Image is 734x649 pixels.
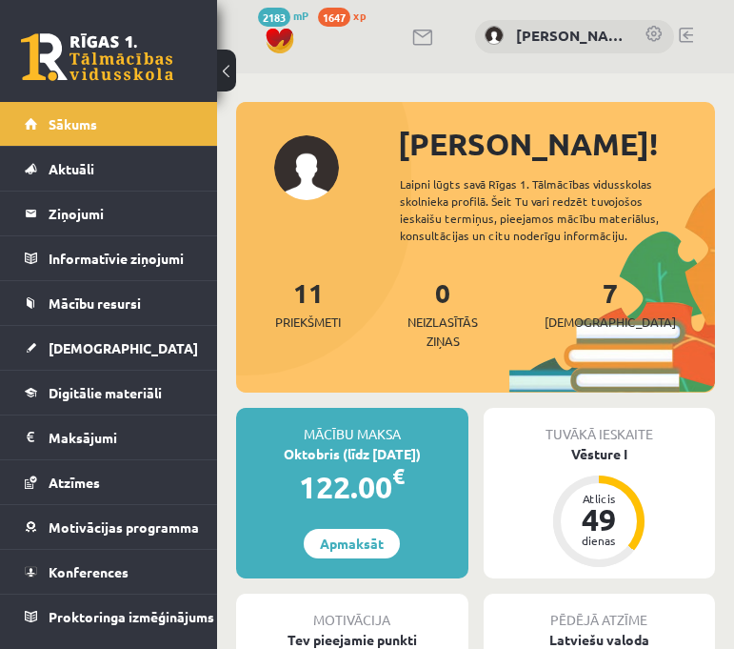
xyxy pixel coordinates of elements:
[236,408,468,444] div: Mācību maksa
[258,8,308,23] a: 2183 mP
[318,8,375,23] a: 1647 xp
[398,121,715,167] div: [PERSON_NAME]!
[25,281,193,325] a: Mācību resursi
[400,175,687,244] div: Laipni lūgts savā Rīgas 1. Tālmācības vidusskolas skolnieka profilā. Šeit Tu vari redzēt tuvojošo...
[25,460,193,504] a: Atzīmes
[49,192,193,235] legend: Ziņojumi
[258,8,290,27] span: 2183
[49,416,193,459] legend: Maksājumi
[570,535,627,546] div: dienas
[49,608,214,625] span: Proktoringa izmēģinājums
[21,33,173,81] a: Rīgas 1. Tālmācības vidusskola
[25,505,193,549] a: Motivācijas programma
[570,504,627,535] div: 49
[49,474,100,491] span: Atzīmes
[353,8,366,23] span: xp
[293,8,308,23] span: mP
[484,444,716,570] a: Vēsture I Atlicis 49 dienas
[25,236,193,280] a: Informatīvie ziņojumi
[25,192,193,235] a: Ziņojumi
[49,563,129,580] span: Konferences
[545,313,676,332] span: [DEMOGRAPHIC_DATA]
[304,529,400,558] a: Apmaksāt
[25,416,193,459] a: Maksājumi
[545,275,676,332] a: 7[DEMOGRAPHIC_DATA]
[25,371,193,415] a: Digitālie materiāli
[25,550,193,594] a: Konferences
[484,444,716,464] div: Vēsture I
[49,294,141,312] span: Mācību resursi
[318,8,350,27] span: 1647
[236,594,468,630] div: Motivācija
[484,594,716,630] div: Pēdējā atzīme
[25,102,193,146] a: Sākums
[275,313,341,332] span: Priekšmeti
[49,115,97,132] span: Sākums
[570,493,627,504] div: Atlicis
[516,25,625,47] a: [PERSON_NAME]
[275,275,341,332] a: 11Priekšmeti
[49,236,193,280] legend: Informatīvie ziņojumi
[49,384,162,401] span: Digitālie materiāli
[484,408,716,444] div: Tuvākā ieskaite
[49,518,199,536] span: Motivācijas programma
[390,275,495,350] a: 0Neizlasītās ziņas
[25,147,193,191] a: Aktuāli
[49,160,94,177] span: Aktuāli
[236,444,468,464] div: Oktobris (līdz [DATE])
[390,313,495,350] span: Neizlasītās ziņas
[25,326,193,370] a: [DEMOGRAPHIC_DATA]
[236,464,468,510] div: 122.00
[392,462,405,490] span: €
[25,595,193,639] a: Proktoringa izmēģinājums
[49,339,198,356] span: [DEMOGRAPHIC_DATA]
[485,26,504,45] img: Anna Leibus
